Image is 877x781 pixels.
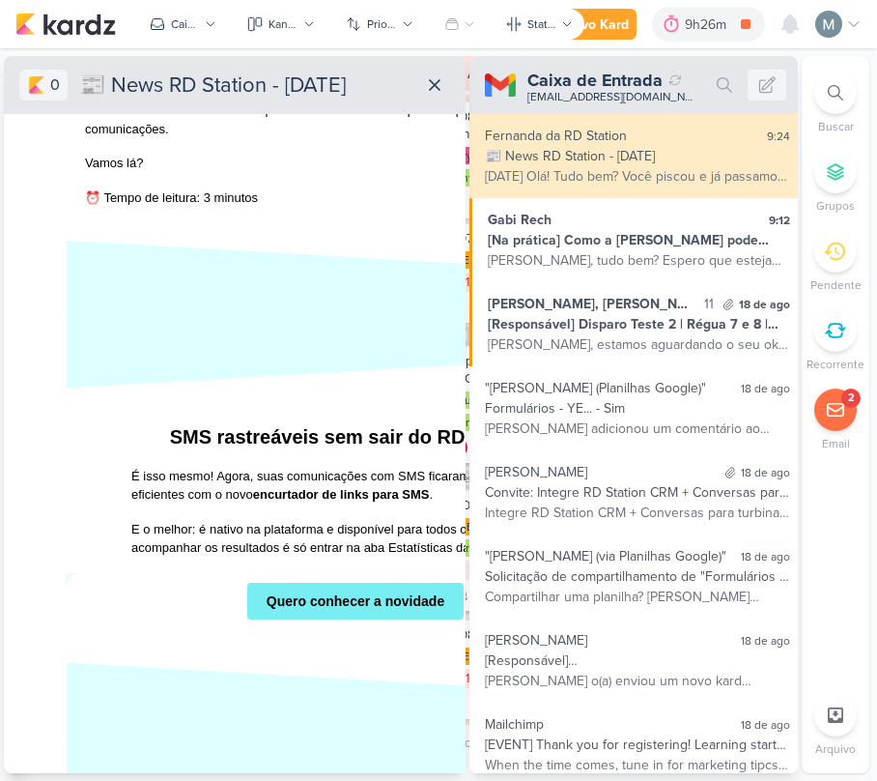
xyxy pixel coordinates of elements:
[485,503,790,523] div: Integre RD Station CRM + Conversas para turbinar suas vendas 🚀 Descubra como aproveitar o máximo ...
[485,166,790,187] div: [DATE] Olá! Tudo bem? Você piscou e já passamos da metade de agosto. Mas aqui as novidades não pa...
[485,671,790,691] div: [PERSON_NAME] o(a) enviou um novo kard 2608181_GODOI_MATRICULADOS_AGOSTO Cliente: Grupo Godoi Tim...
[739,296,790,313] div: 18 de ago
[485,651,790,671] div: [Responsável] 2608181_GODOI_MATRICULADOS_AGOSTO
[488,230,790,250] div: [Na prática] Como a [PERSON_NAME] pode analisar e otimizar seus resultados no RD Station Marketing
[741,380,790,397] div: 18 de ago
[485,419,790,439] div: [PERSON_NAME] adicionou um comentário ao seguinte documento Formulários - YEES.xlsx 1 comentário ...
[485,126,627,146] div: Fernanda da RD Station
[27,75,46,95] img: linked kardz
[822,435,850,452] p: Email
[806,356,864,373] p: Recorrente
[848,390,854,406] div: 2
[741,632,790,650] div: 18 de ago
[15,13,116,36] img: kardz.app
[19,70,68,101] button: 0
[529,9,637,40] button: Novo Kard
[741,548,790,565] div: 18 de ago
[485,566,790,587] div: Solicitação de compartilhamento de "Formulários - YEES.xlsx"
[485,462,587,482] div: [PERSON_NAME]
[685,14,732,35] div: 9h26m
[704,294,714,314] div: 11
[810,276,862,294] p: Pendente
[668,73,682,87] div: Sync
[485,378,706,398] div: "[PERSON_NAME] (Planilhas Google)"
[741,716,790,734] div: 18 de ago
[815,11,842,38] img: Mariana Amorim
[485,546,726,566] div: "[PERSON_NAME] (via Planilhas Google)"
[247,593,464,610] a: Quero conhecer a novidade
[488,210,552,230] div: Gabi Rech
[485,73,516,97] img: Gmail
[815,740,856,758] p: Arquivo
[485,735,790,755] div: [EVENT] Thank you for registering! Learning starts [DATE]
[444,169,492,187] div: Pontual
[485,714,544,735] div: Mailchimp
[741,464,790,481] div: 18 de ago
[527,88,697,105] div: [EMAIL_ADDRESS][DOMAIN_NAME]
[564,14,629,35] div: Novo Kard
[485,755,790,775] div: When the time comes, tune in for marketing tipcs, tactics, and wisdom Dear [PERSON_NAME], Marketi...
[816,197,855,215] p: Grupos
[170,426,536,448] strong: SMS rastreáveis sem sair do RD Station
[131,520,580,558] p: E o melhor: é nativo na plataforma e disponível para todos os planos. Para acompanhar os resultad...
[79,70,346,101] div: 📰 News RD Station - [DATE]
[85,188,621,208] p: ⏰ Tempo de leitura: 3 minutos
[527,68,663,94] div: Caixa de Entrada
[448,518,484,535] div: YEES
[767,128,790,145] div: 9:24
[466,673,517,685] div: 18 de ago
[488,294,696,314] div: [PERSON_NAME], [PERSON_NAME]
[253,487,430,502] strong: encurtador de links para SMS
[488,250,790,271] div: [PERSON_NAME], tudo bem? Espero que esteja tudo certo! Sou a [PERSON_NAME], líder técnica em aten...
[466,276,516,289] div: 13 de ago
[802,72,869,135] li: Ctrl + F
[818,118,854,135] p: Buscar
[85,154,621,173] p: Vamos lá?
[488,314,790,334] div: [Responsável] Disparo Teste 2 | Régua 7 e 8 | Grupo Godoi | Agosto
[485,630,587,651] div: [PERSON_NAME]
[485,587,790,607] div: Compartilhar uma planilha? [PERSON_NAME] ([PERSON_NAME][EMAIL_ADDRESS][DOMAIN_NAME]) está solicit...
[131,467,580,505] p: É isso mesmo! Agora, suas comunicações com SMS ficaram ainda mais eficientes com o novo .
[485,482,790,503] div: Convite: Integre RD Station CRM + Conversas para turbinar suas ven... - [DATE] 10:30am - 11:15am ...
[769,212,790,229] div: 9:12
[485,146,790,166] div: 📰 News RD Station - [DATE]
[485,398,790,419] div: Formulários - YE... - Sim
[488,334,790,355] div: [PERSON_NAME], estamos aguardando o seu ok Prioridade: - Status: AGUARDANDO Data de Entrega: [DAT...
[267,593,444,609] strong: Quero conhecer a novidade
